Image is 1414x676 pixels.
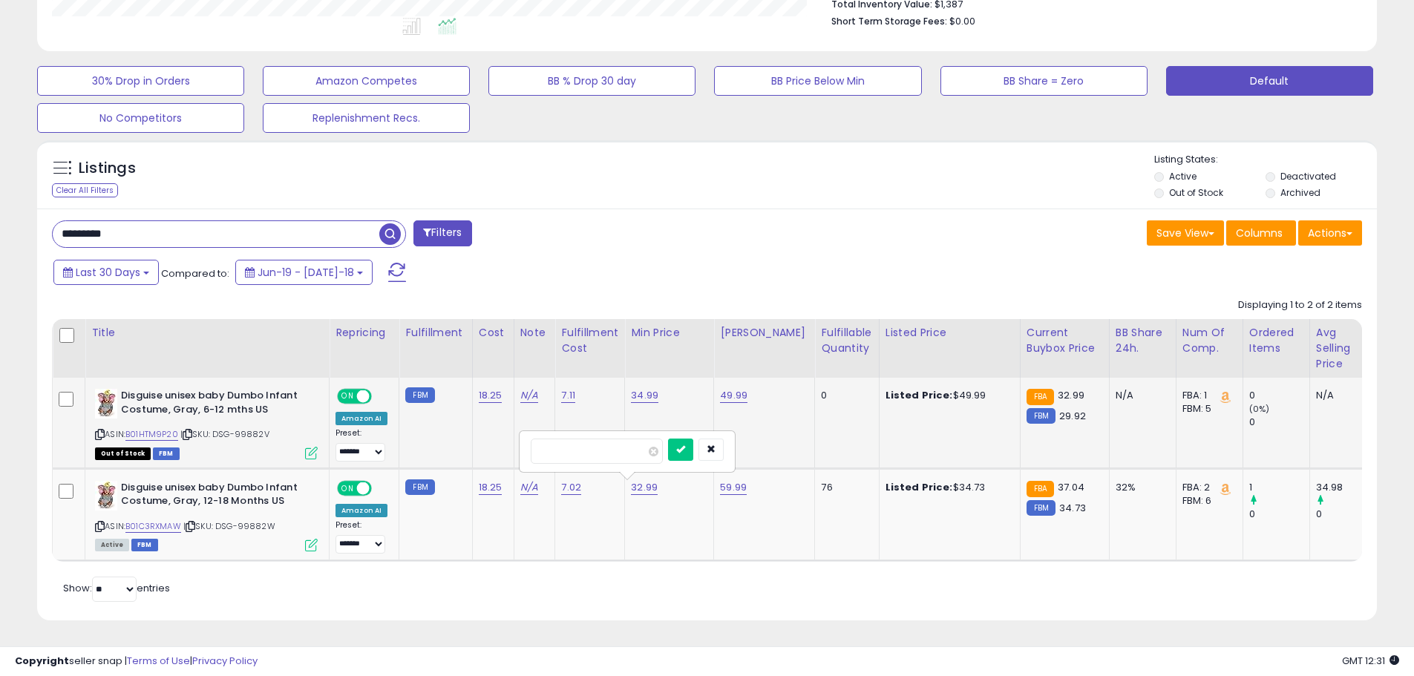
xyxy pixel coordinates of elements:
[1027,500,1055,516] small: FBM
[263,66,470,96] button: Amazon Competes
[520,480,538,495] a: N/A
[886,325,1014,341] div: Listed Price
[1249,389,1309,402] div: 0
[1249,416,1309,429] div: 0
[370,390,393,403] span: OFF
[831,15,947,27] b: Short Term Storage Fees:
[1182,389,1231,402] div: FBA: 1
[405,387,434,403] small: FBM
[338,482,357,494] span: ON
[413,220,471,246] button: Filters
[15,654,69,668] strong: Copyright
[1027,481,1054,497] small: FBA
[263,103,470,133] button: Replenishment Recs.
[720,388,747,403] a: 49.99
[1182,494,1231,508] div: FBM: 6
[336,325,393,341] div: Repricing
[1027,325,1103,356] div: Current Buybox Price
[1249,325,1303,356] div: Ordered Items
[821,389,867,402] div: 0
[125,520,181,533] a: B01C3RXMAW
[192,654,258,668] a: Privacy Policy
[1182,481,1231,494] div: FBA: 2
[1116,325,1170,356] div: BB Share 24h.
[1058,388,1084,402] span: 32.99
[95,389,318,458] div: ASIN:
[631,325,707,341] div: Min Price
[631,388,658,403] a: 34.99
[1116,481,1165,494] div: 32%
[95,389,117,419] img: 41ShlZAhIdL._SL40_.jpg
[127,654,190,668] a: Terms of Use
[95,481,117,511] img: 41ShlZAhIdL._SL40_.jpg
[131,539,158,551] span: FBM
[63,581,170,595] span: Show: entries
[258,265,354,280] span: Jun-19 - [DATE]-18
[153,447,180,460] span: FBM
[53,260,159,285] button: Last 30 Days
[37,103,244,133] button: No Competitors
[336,412,387,425] div: Amazon AI
[1316,325,1370,372] div: Avg Selling Price
[76,265,140,280] span: Last 30 Days
[1316,508,1376,521] div: 0
[886,481,1009,494] div: $34.73
[161,266,229,280] span: Compared to:
[370,482,393,494] span: OFF
[479,480,503,495] a: 18.25
[821,325,872,356] div: Fulfillable Quantity
[125,428,178,441] a: B01HTM9P20
[1027,408,1055,424] small: FBM
[52,183,118,197] div: Clear All Filters
[940,66,1148,96] button: BB Share = Zero
[1182,325,1237,356] div: Num of Comp.
[561,325,618,356] div: Fulfillment Cost
[1059,409,1086,423] span: 29.92
[1147,220,1224,246] button: Save View
[886,388,953,402] b: Listed Price:
[1249,481,1309,494] div: 1
[1249,403,1270,415] small: (0%)
[336,504,387,517] div: Amazon AI
[95,447,151,460] span: All listings that are currently out of stock and unavailable for purchase on Amazon
[631,480,658,495] a: 32.99
[405,325,465,341] div: Fulfillment
[1236,226,1283,240] span: Columns
[886,480,953,494] b: Listed Price:
[1154,153,1377,167] p: Listing States:
[1166,66,1373,96] button: Default
[1280,186,1320,199] label: Archived
[1316,389,1365,402] div: N/A
[1238,298,1362,312] div: Displaying 1 to 2 of 2 items
[1116,389,1165,402] div: N/A
[1059,501,1086,515] span: 34.73
[1342,654,1399,668] span: 2025-08-18 12:31 GMT
[183,520,275,532] span: | SKU: DSG-99882W
[1280,170,1336,183] label: Deactivated
[886,389,1009,402] div: $49.99
[1027,389,1054,405] small: FBA
[1298,220,1362,246] button: Actions
[336,520,387,554] div: Preset:
[520,388,538,403] a: N/A
[91,325,323,341] div: Title
[821,481,867,494] div: 76
[338,390,357,403] span: ON
[1249,508,1309,521] div: 0
[15,654,258,669] div: seller snap | |
[121,481,301,512] b: Disguise unisex baby Dumbo Infant Costume, Gray, 12-18 Months US
[95,539,129,551] span: All listings currently available for purchase on Amazon
[1058,480,1084,494] span: 37.04
[714,66,921,96] button: BB Price Below Min
[520,325,549,341] div: Note
[37,66,244,96] button: 30% Drop in Orders
[479,388,503,403] a: 18.25
[561,480,581,495] a: 7.02
[336,428,387,462] div: Preset:
[180,428,269,440] span: | SKU: DSG-99882V
[1226,220,1296,246] button: Columns
[720,325,808,341] div: [PERSON_NAME]
[235,260,373,285] button: Jun-19 - [DATE]-18
[1169,170,1197,183] label: Active
[1182,402,1231,416] div: FBM: 5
